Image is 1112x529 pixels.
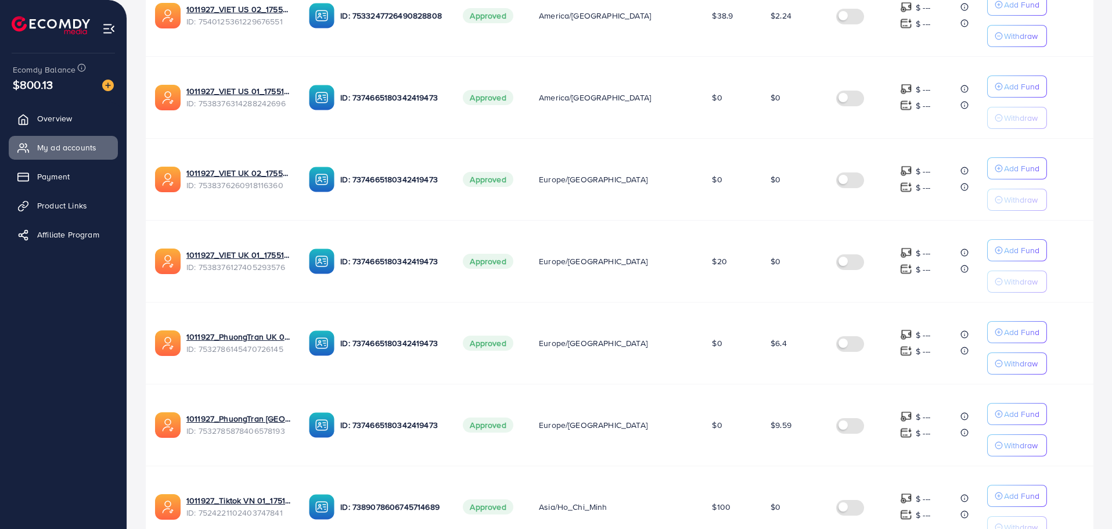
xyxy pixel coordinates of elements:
img: top-up amount [900,99,912,111]
p: Withdraw [1004,193,1038,207]
span: Europe/[GEOGRAPHIC_DATA] [539,174,647,185]
p: $ --- [916,344,930,358]
div: <span class='underline'>1011927_PhuongTran UK 09_1753863472157</span></br>7532786145470726145 [186,331,290,355]
img: ic-ba-acc.ded83a64.svg [309,494,334,520]
div: <span class='underline'>1011927_Tiktok VN 01_1751869264216</span></br>7524221102403747841 [186,495,290,519]
p: $ --- [916,164,930,178]
p: Add Fund [1004,325,1039,339]
span: Approved [463,254,513,269]
span: $100 [712,501,730,513]
p: $ --- [916,328,930,342]
span: Europe/[GEOGRAPHIC_DATA] [539,419,647,431]
span: ID: 7524221102403747841 [186,507,290,519]
button: Withdraw [987,189,1047,211]
p: ID: 7374665180342419473 [340,172,444,186]
button: Add Fund [987,157,1047,179]
span: America/[GEOGRAPHIC_DATA] [539,10,651,21]
span: Approved [463,418,513,433]
span: Approved [463,172,513,187]
span: Approved [463,8,513,23]
button: Withdraw [987,25,1047,47]
p: $ --- [916,262,930,276]
img: ic-ads-acc.e4c84228.svg [155,249,181,274]
button: Withdraw [987,107,1047,129]
img: ic-ba-acc.ded83a64.svg [309,249,334,274]
img: ic-ads-acc.e4c84228.svg [155,167,181,192]
span: $0 [712,419,722,431]
p: $ --- [916,246,930,260]
span: $0 [771,255,780,267]
p: Withdraw [1004,357,1038,370]
span: Product Links [37,200,87,211]
p: $ --- [916,82,930,96]
p: $ --- [916,1,930,15]
p: ID: 7374665180342419473 [340,418,444,432]
span: ID: 7532786145470726145 [186,343,290,355]
button: Withdraw [987,271,1047,293]
button: Add Fund [987,321,1047,343]
a: 1011927_VIET US 02_1755572479473 [186,3,290,15]
button: Add Fund [987,75,1047,98]
span: Affiliate Program [37,229,99,240]
div: <span class='underline'>1011927_VIET UK 01_1755165052510</span></br>7538376127405293576 [186,249,290,273]
p: Withdraw [1004,438,1038,452]
a: 1011927_VIET UK 01_1755165052510 [186,249,290,261]
img: top-up amount [900,509,912,521]
span: $0 [712,337,722,349]
span: $0 [712,92,722,103]
img: top-up amount [900,263,912,275]
span: Europe/[GEOGRAPHIC_DATA] [539,255,647,267]
button: Add Fund [987,403,1047,425]
div: <span class='underline'>1011927_VIET UK 02_1755165109842</span></br>7538376260918116360 [186,167,290,191]
span: Approved [463,336,513,351]
p: $ --- [916,508,930,522]
p: ID: 7533247726490828808 [340,9,444,23]
p: Withdraw [1004,29,1038,43]
span: ID: 7540125361229676551 [186,16,290,27]
img: top-up amount [900,17,912,30]
p: $ --- [916,410,930,424]
a: My ad accounts [9,136,118,159]
span: Payment [37,171,70,182]
span: Asia/Ho_Chi_Minh [539,501,607,513]
span: ID: 7538376260918116360 [186,179,290,191]
p: Add Fund [1004,407,1039,421]
img: logo [12,16,90,34]
img: top-up amount [900,247,912,259]
span: $20 [712,255,726,267]
img: ic-ba-acc.ded83a64.svg [309,85,334,110]
span: $38.9 [712,10,733,21]
div: <span class='underline'>1011927_VIET US 01_1755165165817</span></br>7538376314288242696 [186,85,290,109]
span: $0 [771,174,780,185]
span: Approved [463,90,513,105]
p: Withdraw [1004,111,1038,125]
p: Add Fund [1004,80,1039,93]
button: Withdraw [987,434,1047,456]
span: ID: 7532785878406578193 [186,425,290,437]
p: ID: 7389078606745714689 [340,500,444,514]
a: 1011927_VIET UK 02_1755165109842 [186,167,290,179]
span: ID: 7538376127405293576 [186,261,290,273]
button: Add Fund [987,239,1047,261]
span: $9.59 [771,419,791,431]
p: Add Fund [1004,161,1039,175]
span: $2.24 [771,10,791,21]
p: ID: 7374665180342419473 [340,254,444,268]
img: top-up amount [900,427,912,439]
img: ic-ba-acc.ded83a64.svg [309,330,334,356]
div: <span class='underline'>1011927_VIET US 02_1755572479473</span></br>7540125361229676551 [186,3,290,27]
img: ic-ads-acc.e4c84228.svg [155,85,181,110]
img: ic-ba-acc.ded83a64.svg [309,167,334,192]
a: 1011927_PhuongTran [GEOGRAPHIC_DATA] 08_1753863400059 [186,413,290,424]
p: ID: 7374665180342419473 [340,91,444,105]
p: $ --- [916,426,930,440]
span: $800.13 [13,76,53,93]
span: Ecomdy Balance [13,64,75,75]
img: top-up amount [900,345,912,357]
img: ic-ba-acc.ded83a64.svg [309,412,334,438]
img: ic-ads-acc.e4c84228.svg [155,3,181,28]
img: image [102,80,114,91]
p: $ --- [916,99,930,113]
p: $ --- [916,492,930,506]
